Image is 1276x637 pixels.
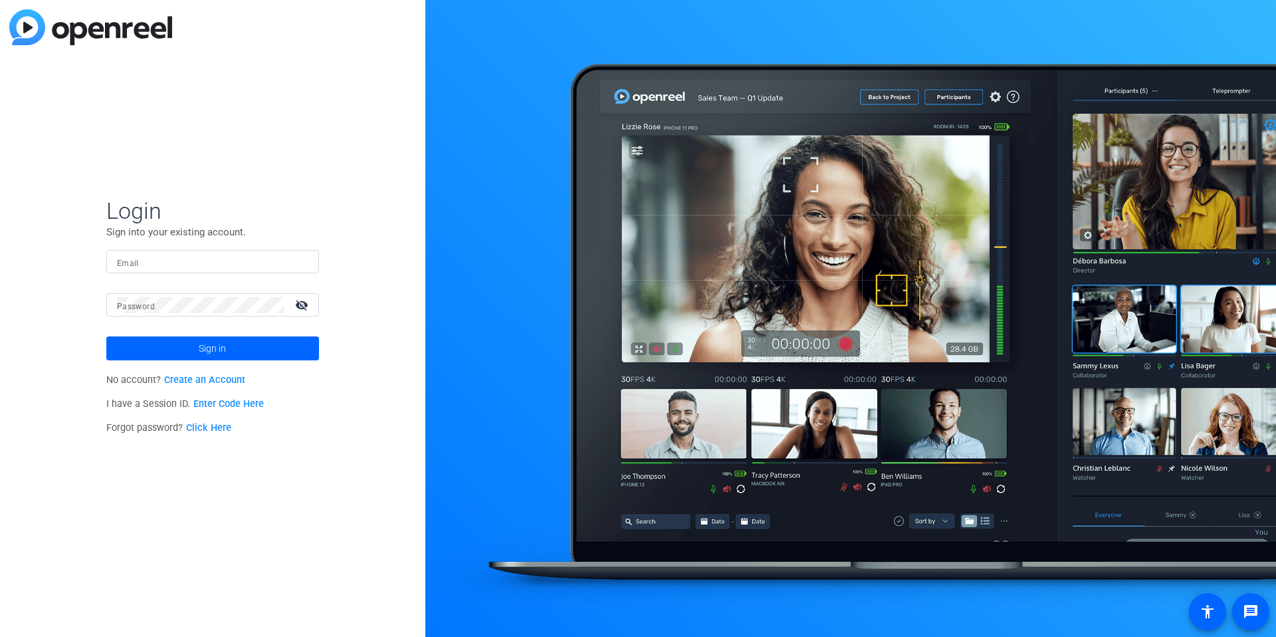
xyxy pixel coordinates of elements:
[106,374,245,386] span: No account?
[287,295,319,315] mat-icon: visibility_off
[117,254,308,270] input: Enter Email Address
[1200,604,1216,620] mat-icon: accessibility
[199,332,226,365] span: Sign in
[106,398,264,410] span: I have a Session ID.
[106,225,319,239] p: Sign into your existing account.
[106,336,319,360] button: Sign in
[193,398,264,410] a: Enter Code Here
[106,197,319,225] span: Login
[117,302,155,311] mat-label: Password
[9,9,172,45] img: blue-gradient.svg
[164,374,245,386] a: Create an Account
[1243,604,1259,620] mat-icon: message
[106,422,231,434] span: Forgot password?
[117,259,139,268] mat-label: Email
[186,422,231,434] a: Click Here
